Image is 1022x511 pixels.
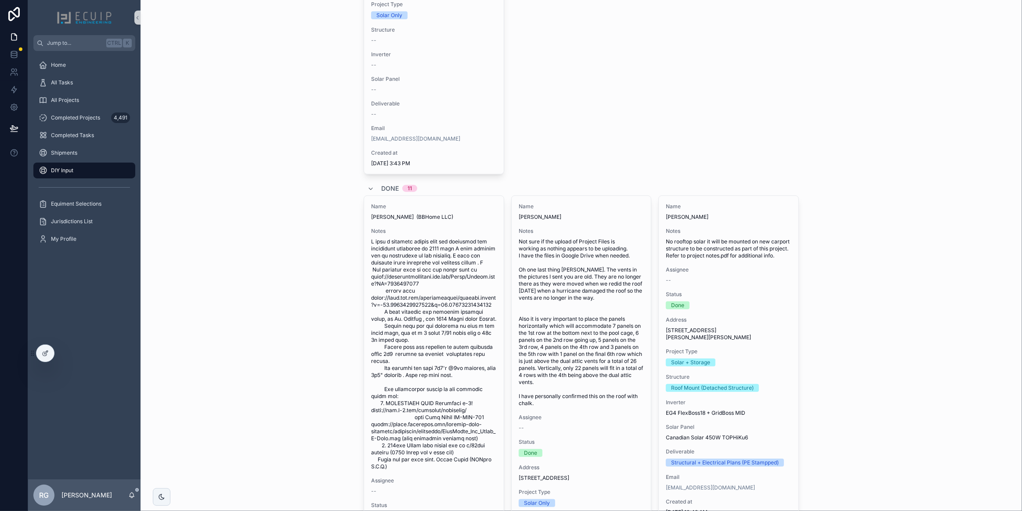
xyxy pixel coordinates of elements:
span: -- [371,37,376,44]
a: [EMAIL_ADDRESS][DOMAIN_NAME] [666,484,755,491]
span: Status [371,502,497,509]
span: -- [371,62,376,69]
span: Canadian Solar 450W TOPHiKu6 [666,434,791,441]
span: K [124,40,131,47]
a: Jurisdictions List [33,214,135,229]
span: Email [371,125,497,132]
div: scrollable content [28,51,141,258]
span: Project Type [371,1,497,8]
span: Address [666,316,791,323]
span: Name [666,203,791,210]
span: [PERSON_NAME] [519,214,644,221]
div: Done [671,301,684,309]
span: All Tasks [51,79,73,86]
span: Equiment Selections [51,200,101,207]
span: Name [371,203,497,210]
span: Done [381,184,399,193]
span: Notes [666,228,791,235]
div: 4,491 [111,112,130,123]
span: L ipsu d sitametc adipis elit sed doeiusmod tem incididunt utlaboree do 2111 magn A enim adminim ... [371,238,497,470]
a: Equiment Selections [33,196,135,212]
span: -- [371,111,376,118]
a: All Projects [33,92,135,108]
a: [EMAIL_ADDRESS][DOMAIN_NAME] [371,135,460,142]
span: Notes [519,228,644,235]
span: Inverter [666,399,791,406]
span: Assignee [371,477,497,484]
span: Name [519,203,644,210]
span: Created at [666,498,791,505]
a: Home [33,57,135,73]
span: Address [519,464,644,471]
span: All Projects [51,97,79,104]
span: -- [371,86,376,93]
span: -- [519,424,524,431]
a: My Profile [33,231,135,247]
span: Shipments [51,149,77,156]
span: Inverter [371,51,497,58]
span: Solar Panel [371,76,497,83]
span: [DATE] 3:43 PM [371,160,497,167]
span: Notes [371,228,497,235]
span: My Profile [51,236,76,243]
span: -- [371,488,376,495]
a: Completed Tasks [33,127,135,143]
a: Shipments [33,145,135,161]
span: Ctrl [106,39,122,47]
span: [STREET_ADDRESS][PERSON_NAME][PERSON_NAME] [666,327,791,341]
span: Solar Panel [666,424,791,431]
p: [PERSON_NAME] [61,491,112,500]
span: Not sure if the upload of Project Files is working as nothing appears to be uploading. I have the... [519,238,644,407]
span: Deliverable [371,100,497,107]
span: Completed Tasks [51,132,94,139]
span: Completed Projects [51,114,100,121]
div: Solar Only [524,499,550,507]
a: All Tasks [33,75,135,91]
img: App logo [57,11,112,25]
span: Email [666,474,791,481]
span: Assignee [666,266,791,273]
span: EG4 FlexBoss18 + GridBoss MID [666,410,791,417]
span: Status [519,439,644,446]
span: [PERSON_NAME] (BBHome LLC) [371,214,497,221]
div: Solar Only [376,11,402,19]
span: [PERSON_NAME] [666,214,791,221]
span: DIY Input [51,167,73,174]
div: Done [524,449,537,457]
span: Project Type [666,348,791,355]
span: Structure [666,373,791,381]
span: Project Type [519,489,644,496]
span: -- [666,277,671,284]
div: Structural + Electrical Plans (PE Stampped) [671,459,779,467]
span: Home [51,62,66,69]
span: Jump to... [47,40,103,47]
span: Created at [371,149,497,156]
button: Jump to...CtrlK [33,35,135,51]
span: Assignee [519,414,644,421]
span: Jurisdictions List [51,218,93,225]
div: Solar + Storage [671,359,710,366]
span: No rooftop solar it will be mounted on new carport structure to be constructed as part of this pr... [666,238,791,259]
div: Roof Mount (Detached Structure) [671,384,754,392]
span: Structure [371,26,497,33]
span: RG [39,490,49,500]
span: Status [666,291,791,298]
div: 11 [408,185,412,192]
a: Completed Projects4,491 [33,110,135,126]
span: Deliverable [666,448,791,455]
a: DIY Input [33,163,135,178]
span: [STREET_ADDRESS] [519,475,644,482]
